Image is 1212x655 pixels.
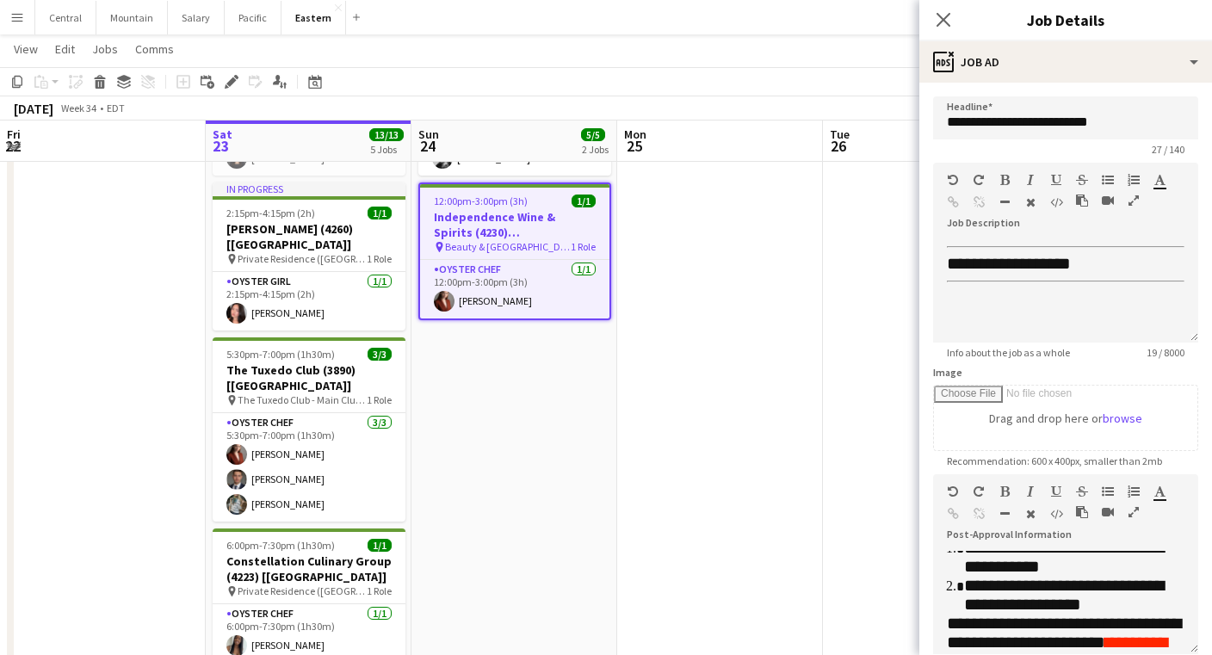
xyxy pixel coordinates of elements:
span: 6:00pm-7:30pm (1h30m) [226,539,335,552]
span: 3/3 [368,348,392,361]
span: Jobs [92,41,118,57]
h3: Constellation Culinary Group (4223) [[GEOGRAPHIC_DATA]] [213,553,405,584]
button: Paste as plain text [1076,194,1088,207]
div: In progress [213,182,405,196]
span: 1/1 [572,195,596,207]
span: Tue [830,127,850,142]
button: Insert video [1102,505,1114,519]
button: Ordered List [1128,173,1140,187]
span: Sat [213,127,232,142]
button: Ordered List [1128,485,1140,498]
span: 5:30pm-7:00pm (1h30m) [226,348,335,361]
button: Bold [999,485,1011,498]
button: Horizontal Line [999,507,1011,521]
button: Underline [1050,173,1062,187]
span: The Tuxedo Club - Main Clubhouse ([GEOGRAPHIC_DATA], [GEOGRAPHIC_DATA]) [238,393,367,406]
span: 1 Role [367,252,392,265]
button: Undo [947,485,959,498]
button: HTML Code [1050,507,1062,521]
button: Fullscreen [1128,505,1140,519]
button: Underline [1050,485,1062,498]
button: Eastern [281,1,346,34]
span: 2:15pm-4:15pm (2h) [226,207,315,219]
button: Central [35,1,96,34]
span: 26 [827,136,850,156]
span: Private Residence ([GEOGRAPHIC_DATA], [GEOGRAPHIC_DATA]) [238,252,367,265]
span: Fri [7,127,21,142]
span: Private Residence ([GEOGRAPHIC_DATA], [GEOGRAPHIC_DATA]) [238,584,367,597]
span: View [14,41,38,57]
span: Recommendation: 600 x 400px, smaller than 2mb [933,454,1176,467]
h3: Job Details [919,9,1212,31]
app-card-role: Oyster Chef1/112:00pm-3:00pm (3h)[PERSON_NAME] [420,260,609,318]
div: Job Ad [919,41,1212,83]
button: Horizontal Line [999,195,1011,209]
button: Salary [168,1,225,34]
span: 1 Role [571,240,596,253]
app-job-card: 12:00pm-3:00pm (3h)1/1Independence Wine & Spirits (4230) [[GEOGRAPHIC_DATA]] Beauty & [GEOGRAPHIC... [418,182,611,320]
span: 24 [416,136,439,156]
button: Clear Formatting [1024,507,1036,521]
h3: The Tuxedo Club (3890) [[GEOGRAPHIC_DATA]] [213,362,405,393]
button: Unordered List [1102,173,1114,187]
button: Italic [1024,485,1036,498]
button: Redo [973,485,985,498]
button: Bold [999,173,1011,187]
button: Fullscreen [1128,194,1140,207]
span: 13/13 [369,128,404,141]
span: Edit [55,41,75,57]
button: Clear Formatting [1024,195,1036,209]
span: 25 [621,136,646,156]
span: Week 34 [57,102,100,114]
div: [DATE] [14,100,53,117]
h3: Independence Wine & Spirits (4230) [[GEOGRAPHIC_DATA]] [420,209,609,240]
h3: [PERSON_NAME] (4260) [[GEOGRAPHIC_DATA]] [213,221,405,252]
button: Insert video [1102,194,1114,207]
span: 1 Role [367,393,392,406]
a: Jobs [85,38,125,60]
button: Pacific [225,1,281,34]
span: 19 / 8000 [1133,346,1198,359]
button: Strikethrough [1076,485,1088,498]
span: 1/1 [368,539,392,552]
span: 22 [4,136,21,156]
span: 1 Role [367,584,392,597]
span: 27 / 140 [1138,143,1198,156]
app-card-role: Oyster Girl1/12:15pm-4:15pm (2h)[PERSON_NAME] [213,272,405,331]
app-card-role: Oyster Chef3/35:30pm-7:00pm (1h30m)[PERSON_NAME][PERSON_NAME][PERSON_NAME] [213,413,405,522]
span: Sun [418,127,439,142]
button: Text Color [1153,173,1166,187]
button: HTML Code [1050,195,1062,209]
app-job-card: In progress2:15pm-4:15pm (2h)1/1[PERSON_NAME] (4260) [[GEOGRAPHIC_DATA]] Private Residence ([GEOG... [213,182,405,331]
app-job-card: 5:30pm-7:00pm (1h30m)3/3The Tuxedo Club (3890) [[GEOGRAPHIC_DATA]] The Tuxedo Club - Main Clubhou... [213,337,405,522]
button: Italic [1024,173,1036,187]
button: Unordered List [1102,485,1114,498]
div: 5 Jobs [370,143,403,156]
a: View [7,38,45,60]
a: Comms [128,38,181,60]
span: Comms [135,41,174,57]
button: Undo [947,173,959,187]
a: Edit [48,38,82,60]
span: 5/5 [581,128,605,141]
span: 1/1 [368,207,392,219]
button: Strikethrough [1076,173,1088,187]
span: Beauty & [GEOGRAPHIC_DATA] [GEOGRAPHIC_DATA] [445,240,571,253]
div: 2 Jobs [582,143,609,156]
span: 12:00pm-3:00pm (3h) [434,195,528,207]
button: Text Color [1153,485,1166,498]
div: EDT [107,102,125,114]
button: Redo [973,173,985,187]
span: Info about the job as a whole [933,346,1084,359]
span: 23 [210,136,232,156]
button: Mountain [96,1,168,34]
span: Mon [624,127,646,142]
button: Paste as plain text [1076,505,1088,519]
